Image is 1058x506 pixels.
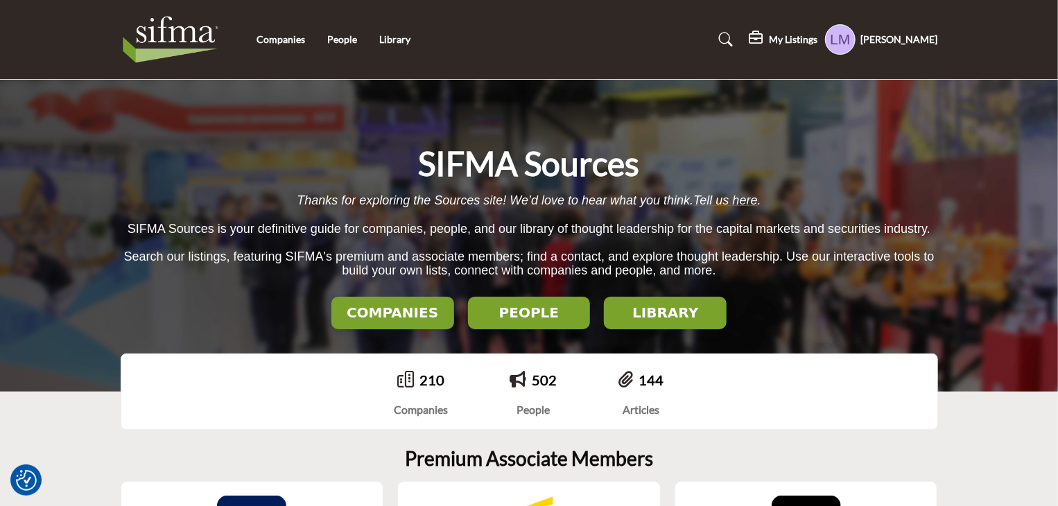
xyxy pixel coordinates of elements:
button: PEOPLE [468,297,591,329]
a: 502 [532,372,557,388]
button: COMPANIES [331,297,454,329]
h5: My Listings [770,33,818,46]
h1: SIFMA Sources [419,142,640,185]
a: People [327,33,357,45]
h2: LIBRARY [608,304,722,321]
a: Library [379,33,410,45]
span: SIFMA Sources is your definitive guide for companies, people, and our library of thought leadersh... [128,222,930,236]
span: Thanks for exploring the Sources site! We’d love to hear what you think. . [297,193,761,207]
button: Show hide supplier dropdown [825,24,856,55]
h2: Premium Associate Members [405,447,653,471]
div: My Listings [749,31,818,48]
img: Revisit consent button [16,470,37,491]
button: LIBRARY [604,297,727,329]
div: Articles [618,401,664,418]
h2: COMPANIES [336,304,450,321]
h5: [PERSON_NAME] [861,33,938,46]
img: Site Logo [121,12,228,67]
div: People [510,401,557,418]
a: 210 [420,372,445,388]
div: Companies [394,401,449,418]
a: Companies [257,33,305,45]
a: Search [705,28,742,51]
button: Consent Preferences [16,470,37,491]
span: Search our listings, featuring SIFMA's premium and associate members; find a contact, and explore... [123,250,934,278]
h2: PEOPLE [472,304,587,321]
a: Tell us here [693,193,757,207]
a: 144 [639,372,664,388]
